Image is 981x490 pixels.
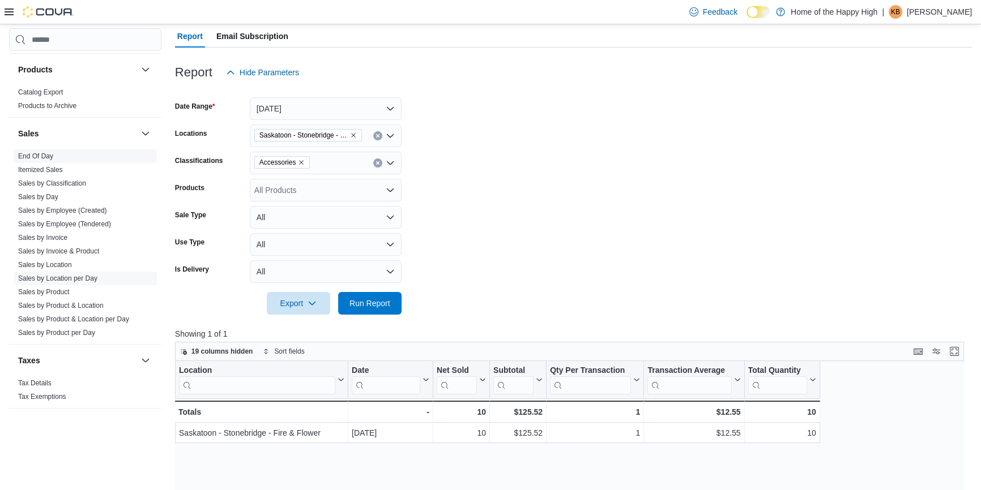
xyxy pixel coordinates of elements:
span: Run Report [349,298,390,309]
button: Clear input [373,131,382,140]
div: Qty Per Transaction [550,366,631,376]
span: Catalog Export [18,88,63,97]
div: Date [352,366,420,394]
span: Sales by Product & Location [18,301,104,310]
div: 10 [748,426,816,440]
button: Total Quantity [748,366,816,394]
button: Run Report [338,292,402,315]
span: KB [891,5,900,19]
a: Sales by Location per Day [18,274,97,282]
span: Sales by Invoice & Product [18,247,99,256]
a: Itemized Sales [18,166,63,174]
a: Sales by Employee (Tendered) [18,220,111,228]
span: Sales by Location [18,260,72,269]
span: Saskatoon - Stonebridge - Fire & Flower [259,130,348,141]
h3: Report [175,66,212,79]
label: Locations [175,129,207,138]
span: Sales by Product & Location per Day [18,315,129,324]
label: Sale Type [175,210,206,220]
span: Hide Parameters [240,67,299,78]
button: Sort fields [258,345,309,358]
div: Total Quantity [748,366,807,394]
button: Location [179,366,344,394]
div: Location [179,366,335,376]
button: Open list of options [386,131,395,140]
a: Sales by Employee (Created) [18,207,107,214]
div: 10 [437,426,486,440]
span: Sales by Product [18,287,70,296]
span: Sales by Employee (Tendered) [18,220,111,229]
a: Sales by Classification [18,179,86,187]
button: Taxes [18,355,137,366]
a: Feedback [685,1,742,23]
p: | [882,5,884,19]
span: Saskatoon - Stonebridge - Fire & Flower [254,129,362,141]
span: 19 columns hidden [191,347,253,356]
a: Sales by Invoice [18,234,67,242]
div: Saskatoon - Stonebridge - Fire & Flower [179,426,344,440]
a: Sales by Location [18,261,72,269]
div: Location [179,366,335,394]
div: Date [352,366,420,376]
div: $125.52 [493,405,543,419]
span: Email Subscription [216,25,288,48]
button: Export [267,292,330,315]
span: Sort fields [274,347,304,356]
span: Sales by Classification [18,179,86,188]
div: $12.55 [647,405,740,419]
span: Tax Details [18,379,52,388]
span: Sales by Employee (Created) [18,206,107,215]
div: 10 [437,405,486,419]
a: Products to Archive [18,102,76,110]
button: Products [139,63,152,76]
a: Sales by Invoice & Product [18,247,99,255]
button: Subtotal [493,366,543,394]
button: Taxes [139,354,152,367]
div: 1 [550,405,640,419]
span: Products to Archive [18,101,76,110]
a: End Of Day [18,152,53,160]
span: Report [177,25,203,48]
div: - [352,405,429,419]
a: Sales by Product [18,288,70,296]
a: Catalog Export [18,88,63,96]
div: Subtotal [493,366,534,394]
a: Tax Details [18,379,52,387]
button: Remove Accessories from selection in this group [298,159,305,166]
span: Accessories [254,156,310,169]
div: Qty Per Transaction [550,366,631,394]
p: Showing 1 of 1 [175,328,972,339]
button: Sales [139,127,152,140]
button: Sales [18,128,137,139]
div: Total Quantity [748,366,807,376]
div: $125.52 [493,426,543,440]
label: Date Range [175,102,215,111]
button: All [250,206,402,229]
label: Use Type [175,238,204,247]
div: Subtotal [493,366,534,376]
span: Sales by Invoice [18,233,67,242]
button: All [250,260,402,283]
button: Keyboard shortcuts [911,345,925,358]
button: Remove Saskatoon - Stonebridge - Fire & Flower from selection in this group [350,132,357,139]
div: [DATE] [352,426,429,440]
a: Sales by Product & Location [18,302,104,310]
button: Transaction Average [647,366,740,394]
span: Tax Exemptions [18,392,66,401]
div: Transaction Average [647,366,731,376]
button: [DATE] [250,97,402,120]
h3: Taxes [18,355,40,366]
button: Qty Per Transaction [550,366,640,394]
h3: Products [18,64,53,75]
button: Net Sold [437,366,486,394]
div: Sales [9,149,161,344]
p: [PERSON_NAME] [907,5,972,19]
button: Display options [929,345,943,358]
div: $12.55 [647,426,740,440]
span: Accessories [259,157,296,168]
span: Export [274,292,323,315]
a: Tax Exemptions [18,393,66,401]
input: Dark Mode [747,6,770,18]
div: Katelynd Bartelen [889,5,902,19]
span: Sales by Day [18,192,58,201]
